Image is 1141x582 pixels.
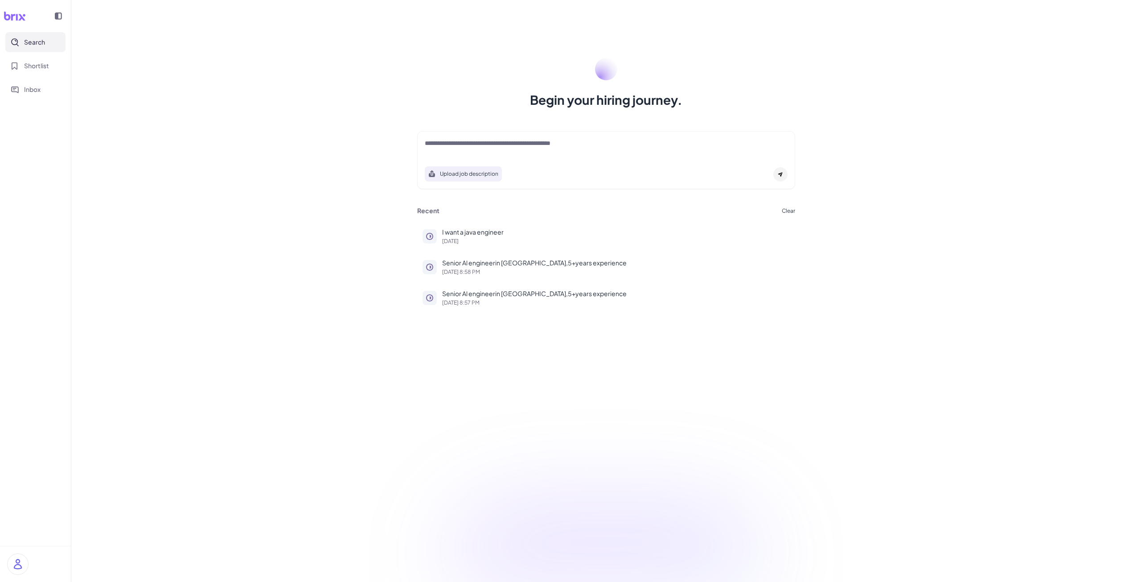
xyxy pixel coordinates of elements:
[5,79,66,99] button: Inbox
[442,258,790,268] p: Senior Al engineerin [GEOGRAPHIC_DATA],5+years experience
[442,289,790,298] p: Senior Al engineerin [GEOGRAPHIC_DATA],5+years experience
[8,554,28,574] img: user_logo.png
[782,208,795,214] button: Clear
[442,300,790,305] p: [DATE] 8:57 PM
[5,32,66,52] button: Search
[442,227,790,237] p: I want a java engineer
[417,253,795,280] button: Senior Al engineerin [GEOGRAPHIC_DATA],5+years experience[DATE] 8:58 PM
[24,37,45,47] span: Search
[442,239,790,244] p: [DATE]
[24,85,41,94] span: Inbox
[417,207,439,215] h3: Recent
[417,222,795,249] button: I want a java engineer[DATE]
[24,61,49,70] span: Shortlist
[442,269,790,275] p: [DATE] 8:58 PM
[425,166,502,182] button: Search using job description
[5,56,66,76] button: Shortlist
[417,284,795,311] button: Senior Al engineerin [GEOGRAPHIC_DATA],5+years experience[DATE] 8:57 PM
[530,91,682,109] h1: Begin your hiring journey.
